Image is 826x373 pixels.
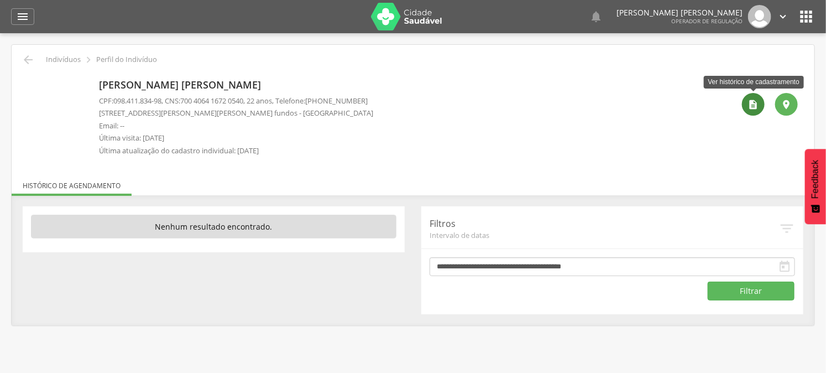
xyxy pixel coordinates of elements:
span: 700 4064 1672 0540 [180,96,243,106]
i:  [22,53,35,66]
a:  [589,5,603,28]
i:  [781,99,792,110]
i:  [797,8,815,25]
p: Filtros [430,217,778,230]
button: Filtrar [708,282,795,301]
p: [PERSON_NAME] [PERSON_NAME] [616,9,743,17]
div: Ver histórico de cadastramento [704,76,804,89]
p: Última visita: [DATE] [99,133,373,143]
p: CPF: , CNS: , 22 anos, Telefone: [99,96,373,106]
span: [PHONE_NUMBER] [305,96,368,106]
button: Feedback - Mostrar pesquisa [805,149,826,224]
i:  [778,260,791,273]
span: Feedback [811,160,820,199]
p: Última atualização do cadastro individual: [DATE] [99,146,373,156]
a:  [777,5,789,28]
i:  [589,10,603,23]
i:  [777,11,789,23]
span: Intervalo de datas [430,230,778,240]
p: Indivíduos [46,55,81,64]
p: [PERSON_NAME] [PERSON_NAME] [99,78,373,92]
span: 098.411.834-98 [113,96,161,106]
p: Perfil do Indivíduo [96,55,157,64]
i:  [748,99,759,110]
i:  [16,10,29,23]
i:  [778,220,795,237]
p: Nenhum resultado encontrado. [31,215,396,239]
a:  [11,8,34,25]
p: Email: -- [99,121,373,131]
span: Operador de regulação [671,17,743,25]
i:  [82,54,95,66]
p: [STREET_ADDRESS][PERSON_NAME][PERSON_NAME] fundos - [GEOGRAPHIC_DATA] [99,108,373,118]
